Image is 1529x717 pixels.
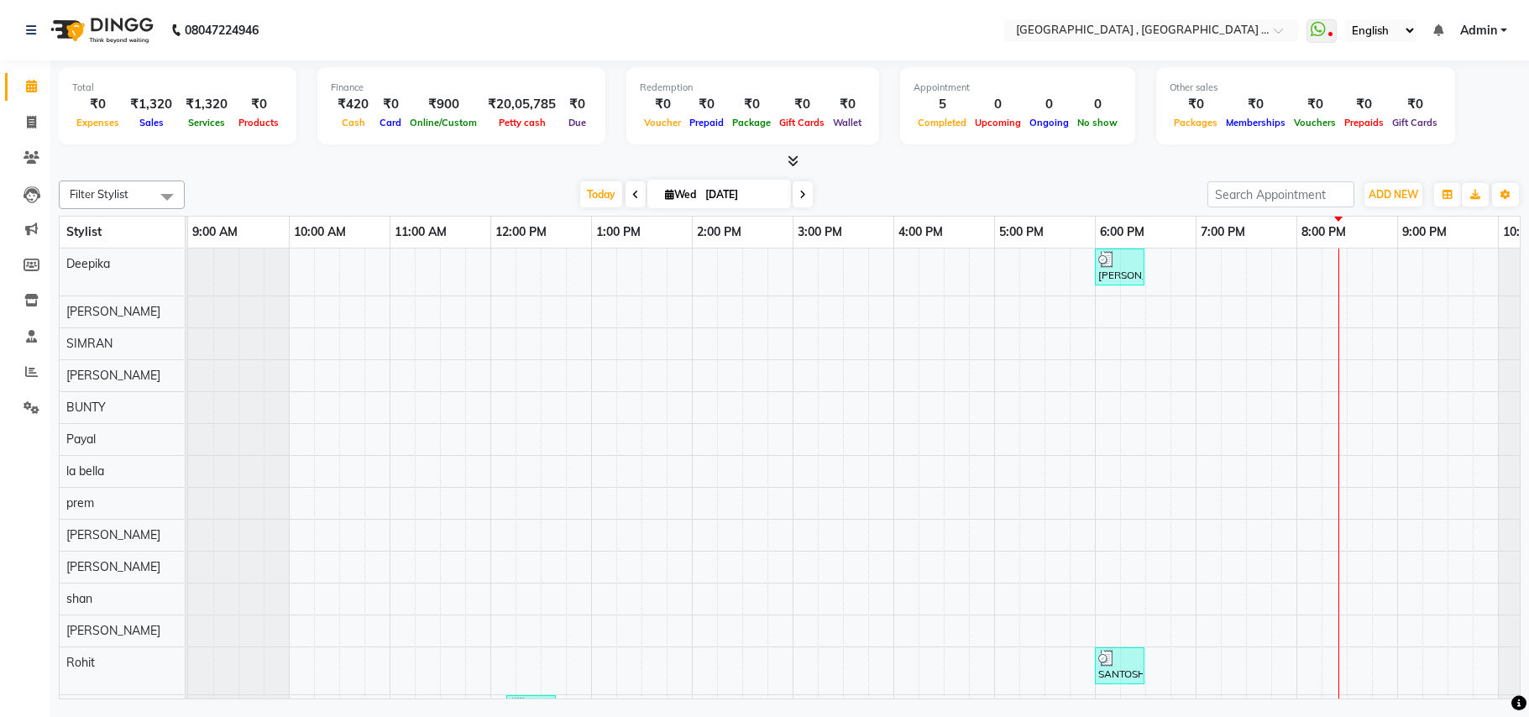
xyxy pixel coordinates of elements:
button: ADD NEW [1364,183,1422,207]
span: Package [728,117,775,128]
span: Online/Custom [406,117,481,128]
div: ₹0 [1222,95,1290,114]
div: ₹0 [829,95,866,114]
a: 2:00 PM [693,220,746,244]
span: Packages [1170,117,1222,128]
span: Prepaids [1340,117,1388,128]
div: ₹20,05,785 [481,95,563,114]
div: ₹0 [234,95,283,114]
div: ₹0 [1170,95,1222,114]
div: Redemption [640,81,866,95]
span: Wallet [829,117,866,128]
span: Admin [1460,22,1497,39]
span: [PERSON_NAME] [66,623,160,638]
span: Gift Cards [1388,117,1442,128]
span: Memberships [1222,117,1290,128]
div: Other sales [1170,81,1442,95]
div: ₹1,320 [123,95,179,114]
div: ₹0 [375,95,406,114]
a: 11:00 AM [390,220,451,244]
a: 3:00 PM [793,220,846,244]
span: Deepika [66,256,110,271]
span: [PERSON_NAME] [66,368,160,383]
span: SIMRAN [66,336,113,351]
span: Sales [135,117,168,128]
span: prem [66,495,94,510]
a: 5:00 PM [995,220,1048,244]
span: Stylist [66,224,102,239]
span: Card [375,117,406,128]
a: 10:00 AM [290,220,350,244]
input: 2025-09-03 [700,182,784,207]
div: ₹1,320 [179,95,234,114]
div: ₹0 [563,95,592,114]
span: Prepaid [685,117,728,128]
a: 9:00 PM [1398,220,1451,244]
span: Voucher [640,117,685,128]
div: ₹900 [406,95,481,114]
span: Services [184,117,229,128]
span: Filter Stylist [70,187,128,201]
img: logo [43,7,158,54]
span: la bella [66,463,104,479]
span: No show [1073,117,1122,128]
div: Appointment [914,81,1122,95]
span: BUNTY [66,400,106,415]
span: Rohit [66,655,95,670]
span: Payal [66,432,96,447]
span: Upcoming [971,117,1025,128]
a: 7:00 PM [1196,220,1249,244]
b: 08047224946 [185,7,259,54]
div: ₹0 [1290,95,1340,114]
span: shan [66,591,92,606]
div: ₹0 [1340,95,1388,114]
a: 12:00 PM [491,220,551,244]
a: 8:00 PM [1297,220,1350,244]
span: Expenses [72,117,123,128]
div: 0 [1073,95,1122,114]
a: 9:00 AM [188,220,242,244]
input: Search Appointment [1207,181,1354,207]
span: Vouchers [1290,117,1340,128]
div: ₹420 [331,95,375,114]
div: ₹0 [72,95,123,114]
div: ₹0 [775,95,829,114]
span: Due [564,117,590,128]
div: 0 [971,95,1025,114]
div: ₹0 [1388,95,1442,114]
span: Today [580,181,622,207]
div: Total [72,81,283,95]
span: Products [234,117,283,128]
span: Wed [661,188,700,201]
a: 6:00 PM [1096,220,1149,244]
span: Completed [914,117,971,128]
a: 4:00 PM [894,220,947,244]
span: [PERSON_NAME] [66,559,160,574]
div: Finance [331,81,592,95]
div: [PERSON_NAME], TK02, 06:00 PM-06:30 PM, Styling For Women - Basic Hair Cut (₹400) [1097,251,1143,283]
div: ₹0 [728,95,775,114]
div: ₹0 [640,95,685,114]
span: Gift Cards [775,117,829,128]
div: ₹0 [685,95,728,114]
div: 5 [914,95,971,114]
span: ADD NEW [1369,188,1418,201]
span: Cash [338,117,369,128]
div: 0 [1025,95,1073,114]
span: [PERSON_NAME] [66,304,160,319]
span: Ongoing [1025,117,1073,128]
span: [PERSON_NAME] [66,527,160,542]
div: SANTOSH, TK03, 06:00 PM-06:30 PM, Styling For Women - Advance Hair Cut (₹500) [1097,650,1143,682]
span: Petty cash [495,117,550,128]
a: 1:00 PM [592,220,645,244]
